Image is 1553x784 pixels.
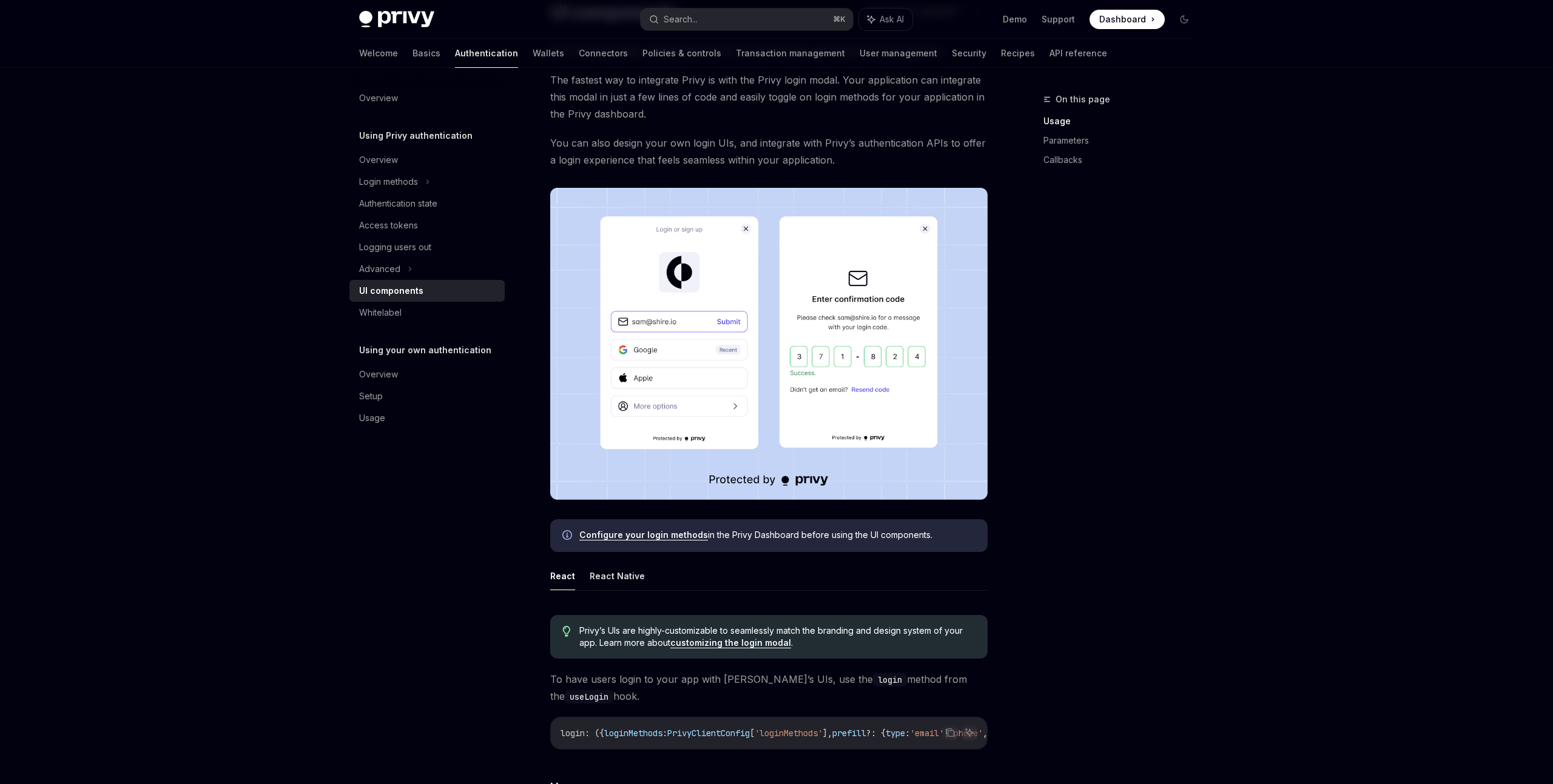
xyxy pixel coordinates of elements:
[1090,10,1165,29] a: Dashboard
[579,530,708,540] a: Configure your login methods
[359,196,437,211] div: Authentication state
[905,728,910,739] span: :
[349,236,505,258] a: Logging users out
[349,280,505,302] a: UI components
[349,149,505,171] a: Overview
[349,407,505,429] a: Usage
[359,262,400,276] div: Advanced
[349,214,505,236] a: Access tokens
[550,71,988,122] span: The fastest way to integrate Privy is with the Privy login modal. Your application can integrate ...
[1056,92,1110,107] span: On this page
[359,128,473,143] h5: Using Privy authentication
[952,39,986,68] a: Security
[1043,131,1204,150] a: Parameters
[550,562,575,590] button: React
[1003,13,1027,25] a: Demo
[359,305,402,320] div: Whitelabel
[579,529,975,541] span: in the Privy Dashboard before using the UI components.
[750,728,755,739] span: [
[1174,10,1194,29] button: Toggle dark mode
[860,39,937,68] a: User management
[823,728,832,739] span: ],
[349,193,505,214] a: Authentication state
[349,364,505,385] a: Overview
[359,343,491,357] h5: Using your own authentication
[565,690,613,703] code: useLogin
[359,11,434,28] img: dark logo
[359,389,383,404] div: Setup
[859,8,912,30] button: Ask AI
[533,39,564,68] a: Wallets
[585,728,604,739] span: : ({
[359,367,398,382] div: Overview
[359,284,423,298] div: UI components
[1001,39,1035,68] a: Recipes
[873,673,907,686] code: login
[590,562,645,590] button: React Native
[550,671,988,705] span: To have users login to your app with [PERSON_NAME]’s UIs, use the method from the hook.
[886,728,905,739] span: type
[359,411,385,425] div: Usage
[579,625,975,649] span: Privy’s UIs are highly-customizable to seamlessly match the branding and design system of your ap...
[664,12,698,27] div: Search...
[550,188,988,500] img: images/Onboard.png
[579,39,628,68] a: Connectors
[550,135,988,168] span: You can also design your own login UIs, and integrate with Privy’s authentication APIs to offer a...
[359,240,431,254] div: Logging users out
[1043,150,1204,170] a: Callbacks
[942,725,958,740] button: Copy the contents from the code block
[910,728,944,739] span: 'email'
[880,13,904,25] span: Ask AI
[1042,13,1075,25] a: Support
[641,8,853,30] button: Search...⌘K
[983,728,988,739] span: ,
[962,725,977,740] button: Ask AI
[642,39,721,68] a: Policies & controls
[349,87,505,109] a: Overview
[833,15,846,24] span: ⌘ K
[349,302,505,324] a: Whitelabel
[359,153,398,167] div: Overview
[866,728,886,739] span: ?: {
[413,39,440,68] a: Basics
[670,637,791,648] a: customizing the login modal
[755,728,823,739] span: 'loginMethods'
[562,626,571,637] svg: Tip
[455,39,518,68] a: Authentication
[1049,39,1107,68] a: API reference
[359,91,398,105] div: Overview
[349,385,505,407] a: Setup
[662,728,667,739] span: :
[1043,111,1204,131] a: Usage
[1099,13,1146,25] span: Dashboard
[604,728,662,739] span: loginMethods
[562,530,574,542] svg: Info
[561,728,585,739] span: login
[359,39,398,68] a: Welcome
[359,174,418,189] div: Login methods
[832,728,866,739] span: prefill
[359,218,418,233] div: Access tokens
[667,728,750,739] span: PrivyClientConfig
[736,39,845,68] a: Transaction management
